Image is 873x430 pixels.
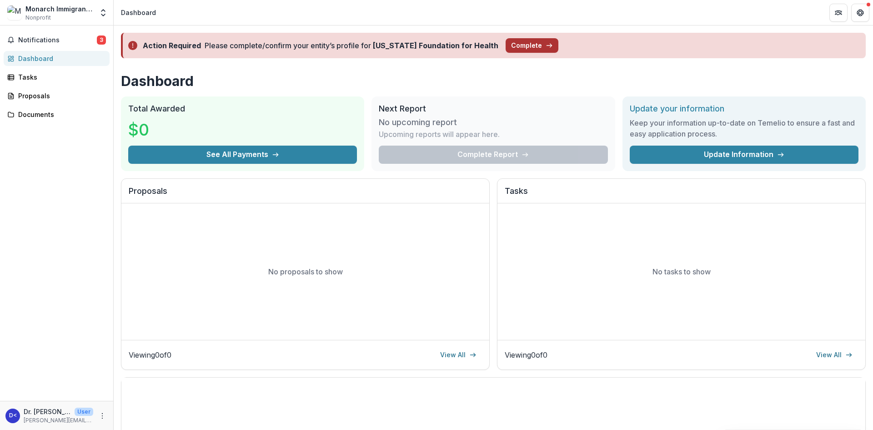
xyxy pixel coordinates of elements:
[811,348,858,362] a: View All
[18,54,102,63] div: Dashboard
[379,117,457,127] h3: No upcoming report
[129,186,482,203] h2: Proposals
[128,146,357,164] button: See All Payments
[25,4,93,14] div: Monarch Immigrant Services
[829,4,848,22] button: Partners
[18,110,102,119] div: Documents
[18,91,102,101] div: Proposals
[97,4,110,22] button: Open entity switcher
[24,416,93,425] p: [PERSON_NAME][EMAIL_ADDRESS][PERSON_NAME][DOMAIN_NAME]
[4,88,110,103] a: Proposals
[97,35,106,45] span: 3
[379,104,607,114] h2: Next Report
[4,33,110,47] button: Notifications3
[4,70,110,85] a: Tasks
[435,348,482,362] a: View All
[505,349,547,360] p: Viewing 0 of 0
[630,146,858,164] a: Update Information
[128,117,196,142] h3: $0
[851,4,869,22] button: Get Help
[97,410,108,421] button: More
[25,14,51,22] span: Nonprofit
[205,40,498,51] div: Please complete/confirm your entity’s profile for
[143,40,201,51] div: Action Required
[506,38,558,53] button: Complete
[4,51,110,66] a: Dashboard
[128,104,357,114] h2: Total Awarded
[652,266,711,277] p: No tasks to show
[630,104,858,114] h2: Update your information
[7,5,22,20] img: Monarch Immigrant Services
[121,8,156,17] div: Dashboard
[129,349,171,360] p: Viewing 0 of 0
[268,266,343,277] p: No proposals to show
[24,407,71,416] p: Dr. [PERSON_NAME] <[PERSON_NAME][EMAIL_ADDRESS][PERSON_NAME][DOMAIN_NAME]>
[18,72,102,82] div: Tasks
[4,107,110,122] a: Documents
[379,129,500,140] p: Upcoming reports will appear here.
[9,413,17,419] div: Dr. Jason Baker <jason.baker@bilingualstl.org>
[117,6,160,19] nav: breadcrumb
[373,41,498,50] strong: [US_STATE] Foundation for Health
[630,117,858,139] h3: Keep your information up-to-date on Temelio to ensure a fast and easy application process.
[121,73,866,89] h1: Dashboard
[75,408,93,416] p: User
[18,36,97,44] span: Notifications
[505,186,858,203] h2: Tasks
